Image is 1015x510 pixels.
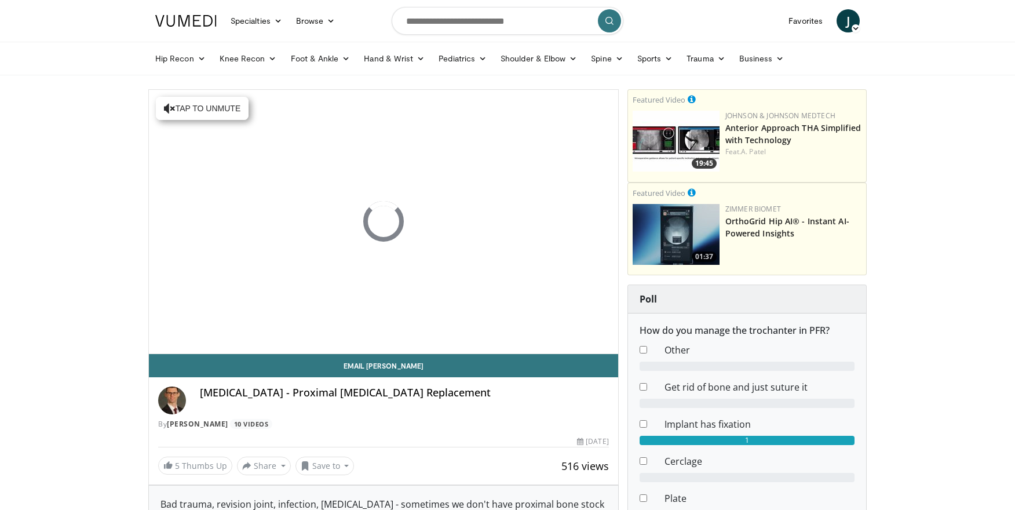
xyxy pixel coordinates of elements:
[149,90,618,354] video-js: Video Player
[725,204,781,214] a: Zimmer Biomet
[577,436,608,447] div: [DATE]
[656,491,863,505] dd: Plate
[656,454,863,468] dd: Cerclage
[357,47,432,70] a: Hand & Wrist
[584,47,630,70] a: Spine
[633,204,720,265] img: 51d03d7b-a4ba-45b7-9f92-2bfbd1feacc3.150x105_q85_crop-smart_upscale.jpg
[692,252,717,262] span: 01:37
[175,460,180,471] span: 5
[640,436,855,445] div: 1
[561,459,609,473] span: 516 views
[640,293,657,305] strong: Poll
[155,15,217,27] img: VuMedi Logo
[230,419,272,429] a: 10 Videos
[725,147,861,157] div: Feat.
[656,343,863,357] dd: Other
[149,354,618,377] a: Email [PERSON_NAME]
[640,325,855,336] h6: How do you manage the trochanter in PFR?
[213,47,284,70] a: Knee Recon
[630,47,680,70] a: Sports
[200,387,609,399] h4: [MEDICAL_DATA] - Proximal [MEDICAL_DATA] Replacement
[224,9,289,32] a: Specialties
[494,47,584,70] a: Shoulder & Elbow
[284,47,357,70] a: Foot & Ankle
[633,94,685,105] small: Featured Video
[633,111,720,172] a: 19:45
[289,9,342,32] a: Browse
[633,204,720,265] a: 01:37
[633,188,685,198] small: Featured Video
[680,47,732,70] a: Trauma
[692,158,717,169] span: 19:45
[656,380,863,394] dd: Get rid of bone and just suture it
[725,216,849,239] a: OrthoGrid Hip AI® - Instant AI-Powered Insights
[237,457,291,475] button: Share
[156,97,249,120] button: Tap to unmute
[741,147,766,156] a: A. Patel
[782,9,830,32] a: Favorites
[633,111,720,172] img: 06bb1c17-1231-4454-8f12-6191b0b3b81a.150x105_q85_crop-smart_upscale.jpg
[392,7,623,35] input: Search topics, interventions
[158,457,232,475] a: 5 Thumbs Up
[158,419,609,429] div: By
[656,417,863,431] dd: Implant has fixation
[295,457,355,475] button: Save to
[432,47,494,70] a: Pediatrics
[148,47,213,70] a: Hip Recon
[732,47,791,70] a: Business
[837,9,860,32] a: J
[158,387,186,414] img: Avatar
[725,111,835,121] a: Johnson & Johnson MedTech
[725,122,861,145] a: Anterior Approach THA Simplified with Technology
[167,419,228,429] a: [PERSON_NAME]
